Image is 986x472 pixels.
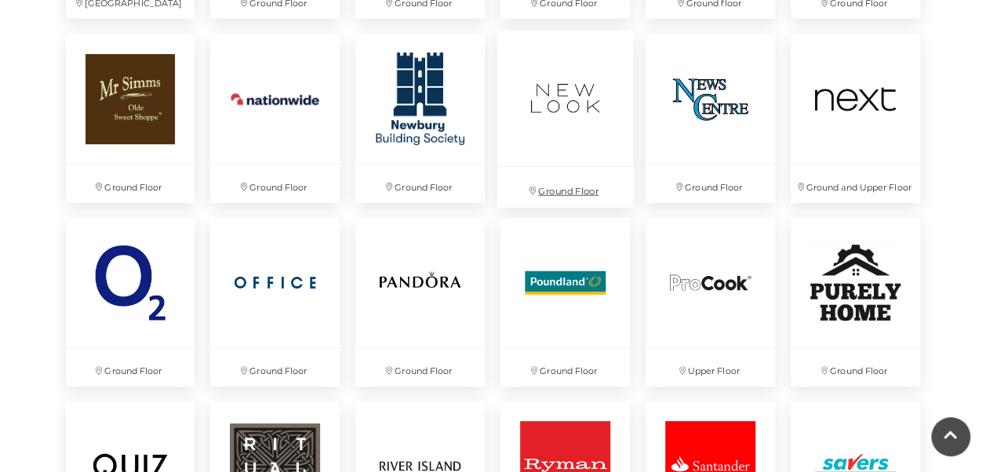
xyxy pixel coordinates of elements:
[202,27,347,211] a: Ground Floor
[66,348,195,387] p: Ground Floor
[646,165,775,203] p: Ground Floor
[355,165,485,203] p: Ground Floor
[66,165,195,203] p: Ground Floor
[210,165,340,203] p: Ground Floor
[783,27,928,211] a: Ground and Upper Floor
[493,210,638,394] a: Ground Floor
[638,210,783,394] a: Upper Floor
[355,348,485,387] p: Ground Floor
[347,27,493,211] a: Ground Floor
[210,348,340,387] p: Ground Floor
[783,210,928,394] a: Purley Home at Festival Place Ground Floor
[497,167,633,207] p: Ground Floor
[791,165,920,203] p: Ground and Upper Floor
[202,210,347,394] a: Ground Floor
[489,22,642,216] a: Ground Floor
[646,348,775,387] p: Upper Floor
[500,348,630,387] p: Ground Floor
[58,210,203,394] a: Ground Floor
[638,27,783,211] a: Ground Floor
[791,218,920,347] img: Purley Home at Festival Place
[58,27,203,211] a: Ground Floor
[791,348,920,387] p: Ground Floor
[347,210,493,394] a: Ground Floor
